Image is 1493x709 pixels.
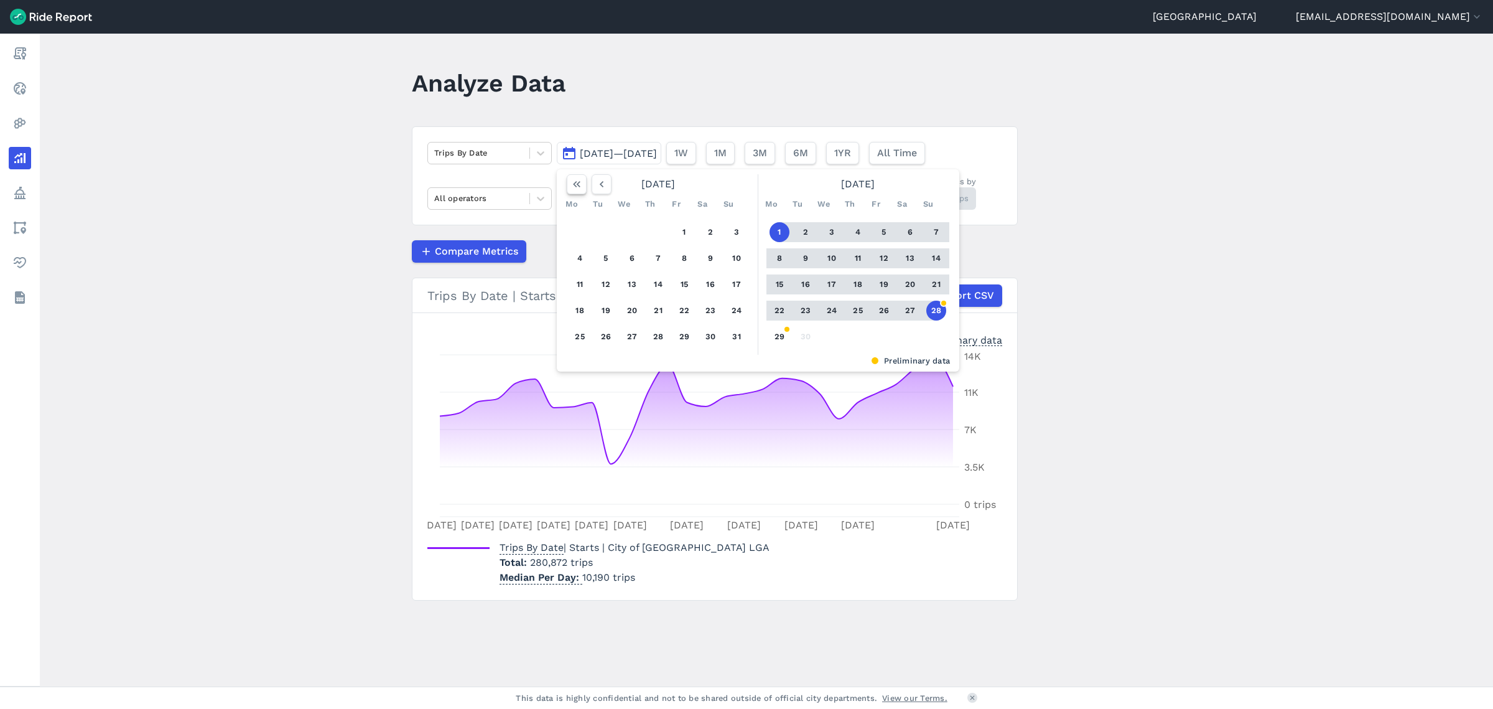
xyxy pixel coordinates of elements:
[770,327,789,347] button: 29
[570,275,590,294] button: 11
[1296,9,1483,24] button: [EMAIL_ADDRESS][DOMAIN_NAME]
[826,142,859,164] button: 1YR
[714,146,727,161] span: 1M
[848,301,868,321] button: 25
[423,519,457,531] tspan: [DATE]
[882,692,947,704] a: View our Terms.
[727,327,746,347] button: 31
[926,301,946,321] button: 28
[674,327,694,347] button: 29
[761,194,781,214] div: Mo
[796,275,816,294] button: 16
[1153,9,1257,24] a: [GEOGRAPHIC_DATA]
[874,301,894,321] button: 26
[596,327,616,347] button: 26
[938,288,994,303] span: Export CSV
[727,222,746,242] button: 3
[435,244,518,259] span: Compare Metrics
[596,301,616,321] button: 19
[840,194,860,214] div: Th
[562,194,582,214] div: Mo
[706,142,735,164] button: 1M
[570,327,590,347] button: 25
[796,222,816,242] button: 2
[500,542,770,553] span: | Starts | City of [GEOGRAPHIC_DATA] LGA
[926,275,946,294] button: 21
[796,301,816,321] button: 23
[9,42,31,65] a: Report
[557,142,661,164] button: [DATE]—[DATE]
[427,284,1002,307] div: Trips By Date | Starts | City of [GEOGRAPHIC_DATA] LGA
[530,556,593,568] span: 280,872 trips
[796,248,816,268] button: 9
[412,66,565,100] h1: Analyze Data
[622,327,642,347] button: 27
[9,286,31,309] a: Datasets
[674,301,694,321] button: 22
[822,222,842,242] button: 3
[727,275,746,294] button: 17
[9,217,31,239] a: Areas
[500,556,530,568] span: Total
[674,248,694,268] button: 8
[10,9,92,25] img: Ride Report
[874,275,894,294] button: 19
[822,301,842,321] button: 24
[648,275,668,294] button: 14
[796,327,816,347] button: 30
[727,301,746,321] button: 24
[9,251,31,274] a: Health
[648,327,668,347] button: 28
[964,387,979,398] tspan: 11K
[670,519,704,531] tspan: [DATE]
[822,248,842,268] button: 10
[814,194,834,214] div: We
[745,142,775,164] button: 3M
[622,275,642,294] button: 13
[770,275,789,294] button: 15
[700,275,720,294] button: 16
[848,248,868,268] button: 11
[918,194,938,214] div: Su
[9,182,31,204] a: Policy
[761,174,954,194] div: [DATE]
[700,327,720,347] button: 30
[900,248,920,268] button: 13
[499,519,533,531] tspan: [DATE]
[834,146,851,161] span: 1YR
[596,275,616,294] button: 12
[874,248,894,268] button: 12
[964,350,981,362] tspan: 14K
[700,301,720,321] button: 23
[900,301,920,321] button: 27
[588,194,608,214] div: Tu
[700,248,720,268] button: 9
[877,146,917,161] span: All Time
[566,355,950,367] div: Preliminary data
[412,240,526,263] button: Compare Metrics
[900,275,920,294] button: 20
[500,538,564,555] span: Trips By Date
[822,275,842,294] button: 17
[770,248,789,268] button: 8
[596,248,616,268] button: 5
[570,301,590,321] button: 18
[537,519,570,531] tspan: [DATE]
[648,301,668,321] button: 21
[674,146,688,161] span: 1W
[700,222,720,242] button: 2
[719,194,738,214] div: Su
[461,519,495,531] tspan: [DATE]
[869,142,925,164] button: All Time
[575,519,608,531] tspan: [DATE]
[892,194,912,214] div: Sa
[692,194,712,214] div: Sa
[848,275,868,294] button: 18
[648,248,668,268] button: 7
[770,222,789,242] button: 1
[848,222,868,242] button: 4
[866,194,886,214] div: Fr
[936,519,970,531] tspan: [DATE]
[964,424,977,436] tspan: 7K
[580,148,657,159] span: [DATE]—[DATE]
